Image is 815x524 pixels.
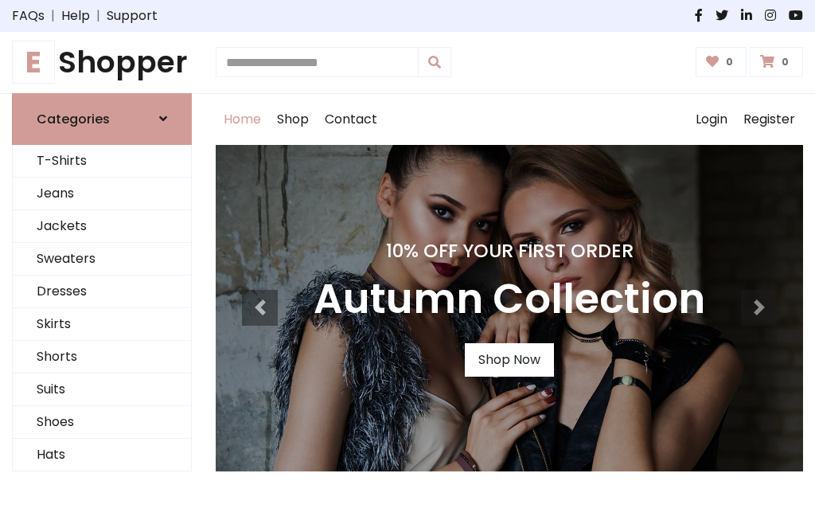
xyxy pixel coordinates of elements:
a: Contact [317,94,385,145]
a: Shorts [13,341,191,373]
a: Jeans [13,178,191,210]
span: | [90,6,107,25]
a: EShopper [12,45,192,80]
span: E [12,41,55,84]
a: Help [61,6,90,25]
a: 0 [696,47,747,77]
h1: Shopper [12,45,192,80]
a: Shop Now [465,343,554,377]
a: Suits [13,373,191,406]
a: Dresses [13,276,191,308]
span: 0 [778,55,793,69]
a: Shop [269,94,317,145]
a: Sweaters [13,243,191,276]
a: Shoes [13,406,191,439]
a: 0 [750,47,803,77]
a: Home [216,94,269,145]
span: | [45,6,61,25]
a: Skirts [13,308,191,341]
a: T-Shirts [13,145,191,178]
a: Support [107,6,158,25]
a: FAQs [12,6,45,25]
a: Categories [12,93,192,145]
h3: Autumn Collection [314,275,705,324]
a: Register [735,94,803,145]
a: Hats [13,439,191,471]
h6: Categories [37,111,110,127]
h4: 10% Off Your First Order [314,240,705,262]
a: Login [688,94,735,145]
span: 0 [722,55,737,69]
a: Jackets [13,210,191,243]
